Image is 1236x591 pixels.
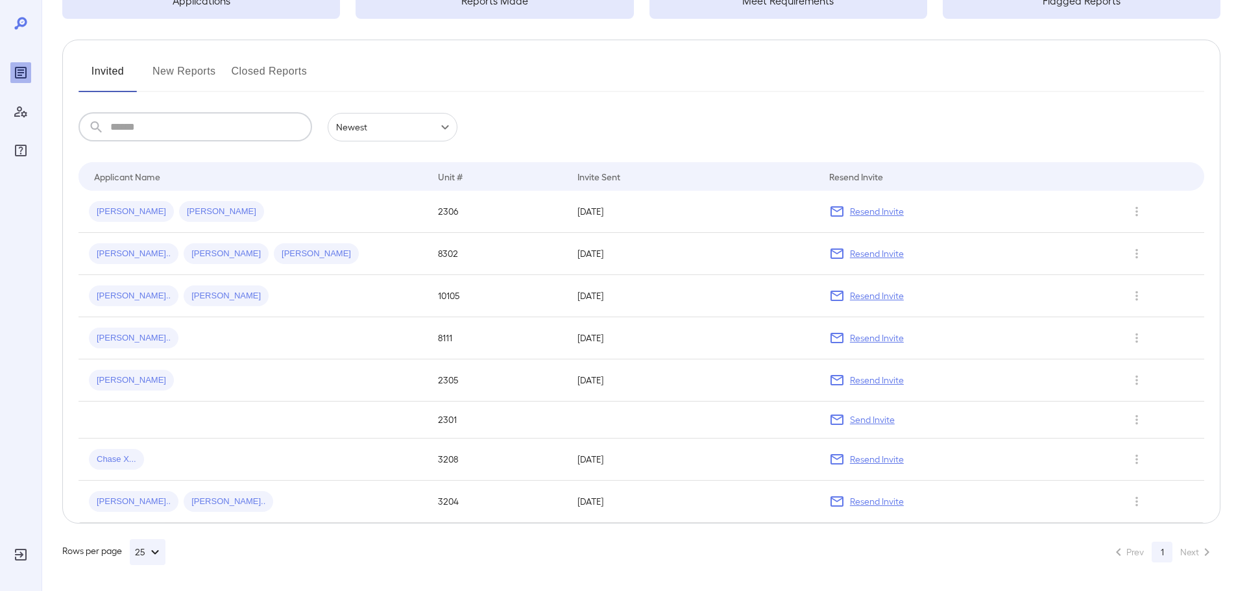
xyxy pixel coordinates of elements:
td: 2306 [428,191,567,233]
p: Send Invite [850,413,895,426]
nav: pagination navigation [1105,542,1220,562]
div: Resend Invite [829,169,883,184]
td: 2305 [428,359,567,402]
button: page 1 [1152,542,1172,562]
td: 3208 [428,439,567,481]
button: Row Actions [1126,201,1147,222]
span: [PERSON_NAME] [184,290,269,302]
span: [PERSON_NAME] [89,206,174,218]
td: [DATE] [567,317,818,359]
td: [DATE] [567,481,818,523]
div: FAQ [10,140,31,161]
div: Applicant Name [94,169,160,184]
td: [DATE] [567,191,818,233]
span: [PERSON_NAME].. [184,496,273,508]
button: Row Actions [1126,328,1147,348]
p: Resend Invite [850,453,904,466]
td: [DATE] [567,233,818,275]
span: [PERSON_NAME].. [89,290,178,302]
span: [PERSON_NAME].. [89,496,178,508]
span: [PERSON_NAME] [274,248,359,260]
p: Resend Invite [850,495,904,508]
div: Invite Sent [577,169,620,184]
p: Resend Invite [850,332,904,344]
span: [PERSON_NAME].. [89,332,178,344]
span: [PERSON_NAME] [179,206,264,218]
button: 25 [130,539,165,565]
button: Row Actions [1126,370,1147,391]
button: Invited [79,61,137,92]
td: [DATE] [567,275,818,317]
p: Resend Invite [850,374,904,387]
td: 2301 [428,402,567,439]
button: Row Actions [1126,449,1147,470]
button: Closed Reports [232,61,308,92]
p: Resend Invite [850,247,904,260]
div: Log Out [10,544,31,565]
td: [DATE] [567,439,818,481]
span: Chase X... [89,453,144,466]
div: Reports [10,62,31,83]
button: Row Actions [1126,285,1147,306]
p: Resend Invite [850,289,904,302]
td: 8302 [428,233,567,275]
button: Row Actions [1126,409,1147,430]
span: [PERSON_NAME] [89,374,174,387]
span: [PERSON_NAME] [184,248,269,260]
div: Rows per page [62,539,165,565]
td: [DATE] [567,359,818,402]
div: Manage Users [10,101,31,122]
button: Row Actions [1126,491,1147,512]
td: 10105 [428,275,567,317]
p: Resend Invite [850,205,904,218]
span: [PERSON_NAME].. [89,248,178,260]
div: Unit # [438,169,463,184]
td: 3204 [428,481,567,523]
button: New Reports [152,61,216,92]
div: Newest [328,113,457,141]
td: 8111 [428,317,567,359]
button: Row Actions [1126,243,1147,264]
